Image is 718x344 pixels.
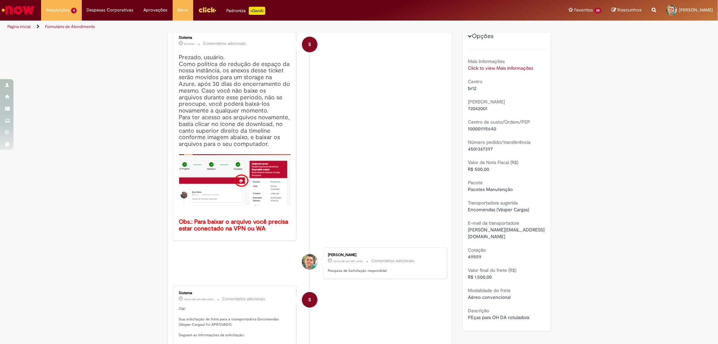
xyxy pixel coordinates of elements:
span: Aprovações [144,7,168,13]
a: Click to view Mais Informações [468,65,533,71]
span: br12 [468,85,476,91]
div: System [302,292,317,308]
small: Comentários adicionais [371,258,414,264]
time: 24/09/2025 00:01:56 [184,42,195,46]
a: Formulário de Atendimento [45,24,95,29]
b: Descrição [468,308,489,314]
div: System [302,37,317,52]
span: S [308,36,311,53]
a: Rascunhos [612,7,642,13]
span: 49559 [468,254,481,260]
b: Centro [468,79,482,85]
span: R$ 1.500,00 [468,274,492,280]
span: 4 [71,8,77,13]
ul: Trilhas de página [5,21,474,33]
b: Pacote [468,180,483,186]
small: Comentários adicionais [223,296,266,302]
small: Comentários adicionais [203,41,246,46]
p: +GenAi [249,7,265,15]
b: [PERSON_NAME] [468,99,505,105]
span: Rascunhos [617,7,642,13]
span: 6d atrás [184,42,195,46]
b: Valor final do frete (R$) [468,267,516,273]
span: 4501367397 [468,146,493,152]
span: R$ 500,00 [468,166,489,172]
b: Obs.: Para baixar o arquivo você precisa estar conectado na VPN ou WA [179,218,290,232]
time: 24/08/2025 12:03:58 [333,259,363,263]
span: Aéreo convencional [468,294,511,300]
b: Cotação [468,247,486,253]
img: ServiceNow [1,3,35,17]
span: S [308,292,311,308]
span: [PERSON_NAME][EMAIL_ADDRESS][DOMAIN_NAME] [468,227,545,240]
b: Mais Informações [468,58,505,64]
div: [PERSON_NAME] [328,253,440,257]
time: 24/08/2025 12:03:49 [184,297,214,301]
span: Requisições [46,7,70,13]
span: Encomendas (Vésper Cargas) [468,207,529,213]
span: 72042001 [468,105,487,112]
div: Padroniza [227,7,265,15]
span: 100001115640 [468,126,496,132]
span: PEças para OH DA rotuladora [468,314,529,320]
span: Favoritos [574,7,593,13]
h4: Prezado, usuário. Como política de redução de espaço da nossa instância, os anexos desse ticket s... [179,54,291,232]
div: Victor Batista De Souza [302,254,317,270]
p: Pesquisa de Satisfação respondida! [328,268,440,274]
b: E-mail da transportadora [468,220,519,226]
span: [PERSON_NAME] [679,7,713,13]
span: 28 [594,8,602,13]
span: Pacotes Manutenção [468,186,513,192]
span: Despesas Corporativas [87,7,134,13]
b: Valor da Nota Fiscal (R$) [468,159,518,165]
div: Sistema [179,36,291,40]
span: cerca de um mês atrás [184,297,214,301]
a: Página inicial [7,24,31,29]
img: click_logo_yellow_360x200.png [198,5,216,15]
span: cerca de um mês atrás [333,259,363,263]
img: x_mdbda_azure_blob.picture2.png [179,154,291,206]
div: Sistema [179,291,291,295]
b: Centro de custo/Ordem/PEP [468,119,530,125]
b: Modalidade do frete [468,287,511,293]
b: Transportadora sugerida [468,200,518,206]
span: More [178,7,188,13]
b: Número pedido/transferência [468,139,531,145]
